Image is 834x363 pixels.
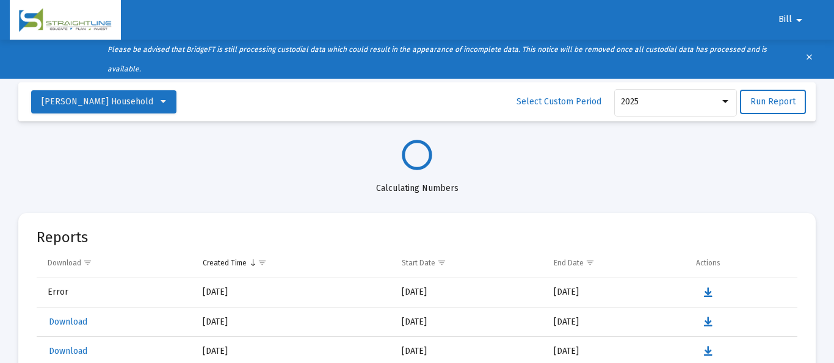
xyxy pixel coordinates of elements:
span: [PERSON_NAME] Household [42,96,153,107]
span: 2025 [621,96,639,107]
button: [PERSON_NAME] Household [31,90,176,113]
div: [DATE] [203,345,385,358]
mat-icon: clear [805,50,814,68]
span: Error [48,287,68,297]
mat-card-title: Reports [37,231,88,243]
td: [DATE] [393,278,545,307]
button: Run Report [740,90,806,114]
span: Download [49,317,87,327]
span: Download [49,346,87,356]
img: Dashboard [19,8,112,32]
span: Show filter options for column 'Download' [83,258,92,267]
td: Column End Date [545,248,687,278]
td: [DATE] [545,307,687,337]
td: Column Start Date [393,248,545,278]
div: Created Time [203,258,247,268]
div: Start Date [402,258,435,268]
span: Bill [778,15,792,25]
div: [DATE] [203,316,385,328]
div: Calculating Numbers [18,170,816,195]
span: Show filter options for column 'End Date' [586,258,595,267]
div: Actions [696,258,720,268]
span: Show filter options for column 'Start Date' [437,258,446,267]
div: [DATE] [203,286,385,298]
td: [DATE] [393,307,545,337]
td: Column Download [37,248,194,278]
button: Bill [764,7,821,32]
mat-icon: arrow_drop_down [792,8,807,32]
div: End Date [554,258,584,268]
span: Show filter options for column 'Created Time' [258,258,267,267]
td: Column Created Time [194,248,393,278]
div: Download [48,258,81,268]
td: Column Actions [687,248,797,278]
span: Run Report [750,96,796,107]
span: Select Custom Period [517,96,601,107]
i: Please be advised that BridgeFT is still processing custodial data which could result in the appe... [107,45,767,73]
td: [DATE] [545,278,687,307]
